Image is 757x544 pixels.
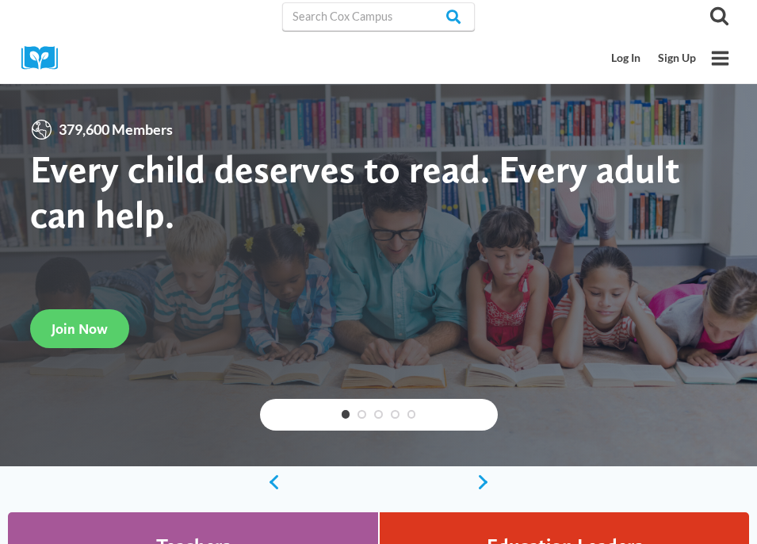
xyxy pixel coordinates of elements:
[52,320,108,337] span: Join Now
[603,44,705,73] nav: Secondary Mobile Navigation
[282,2,476,31] input: Search Cox Campus
[260,473,281,491] a: previous
[374,410,383,419] a: 3
[391,410,400,419] a: 4
[603,44,650,73] a: Log In
[30,309,129,348] a: Join Now
[705,43,736,74] button: Open menu
[342,410,350,419] a: 1
[21,46,69,71] img: Cox Campus
[30,146,680,237] strong: Every child deserves to read. Every adult can help.
[357,410,366,419] a: 2
[260,466,498,498] div: content slider buttons
[53,118,178,141] span: 379,600 Members
[649,44,705,73] a: Sign Up
[407,410,416,419] a: 5
[476,473,498,491] a: next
